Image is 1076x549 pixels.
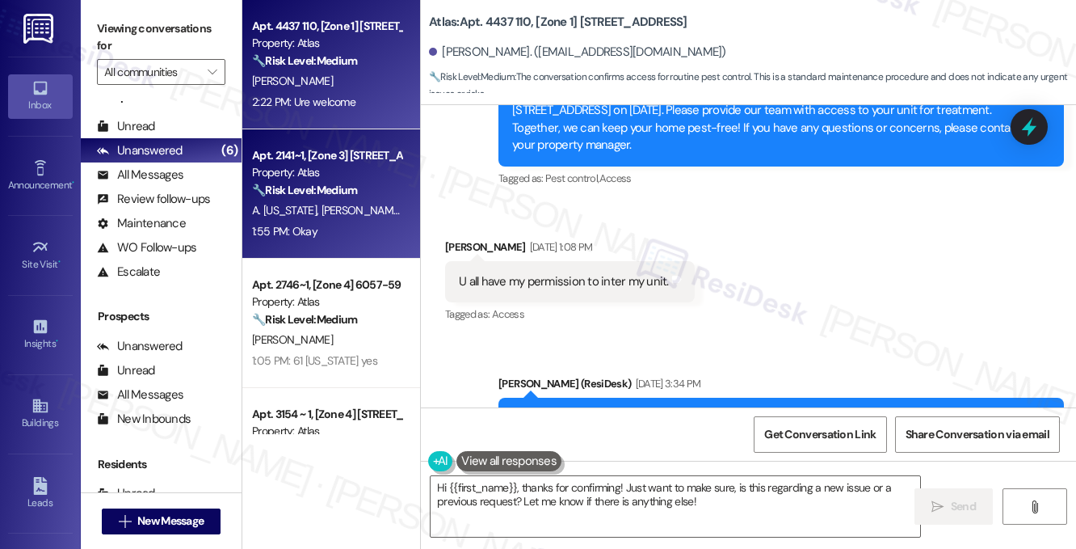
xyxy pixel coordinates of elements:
span: Send [951,498,976,515]
img: ResiDesk Logo [23,14,57,44]
span: New Message [137,513,204,530]
span: A. [US_STATE] [252,203,322,217]
div: Prospects [81,308,242,325]
div: Review follow-ups [97,191,210,208]
strong: 🔧 Risk Level: Medium [429,70,515,83]
div: [DATE] 1:08 PM [526,239,593,255]
div: U all have my permission to inter my unit. [459,273,669,290]
div: Property: Atlas [252,423,401,440]
strong: 🔧 Risk Level: Medium [252,312,357,327]
div: [PERSON_NAME]. ([EMAIL_ADDRESS][DOMAIN_NAME]) [429,44,726,61]
a: Insights • [8,313,73,357]
button: Get Conversation Link [754,416,886,453]
span: [PERSON_NAME] [252,332,333,347]
i:  [208,65,216,78]
button: Share Conversation via email [895,416,1060,453]
div: [DATE] 3:34 PM [632,375,701,392]
div: All Messages [97,167,183,184]
span: [PERSON_NAME] [322,203,402,217]
div: Apt. 4437 110, [Zone 1] [STREET_ADDRESS] [252,18,401,35]
div: Unread [97,118,155,135]
div: Unread [97,485,155,502]
b: Atlas: Apt. 4437 110, [Zone 1] [STREET_ADDRESS] [429,14,687,31]
div: Apt. 2141~1, [Zone 3] [STREET_ADDRESS][PERSON_NAME] [252,147,401,164]
div: Apt. 3154 ~ 1, [Zone 4] [STREET_ADDRESS] [252,406,401,423]
div: Maintenance [97,215,186,232]
span: : The conversation confirms access for routine pest control. This is a standard maintenance proce... [429,69,1076,103]
div: (6) [217,138,242,163]
div: Property: Atlas [252,294,401,310]
div: [PERSON_NAME] [445,239,695,261]
div: Apt. 2746~1, [Zone 4] 6057-59 S. [US_STATE] [252,277,401,294]
div: Unanswered [97,142,183,159]
a: Leads [8,472,73,516]
span: • [56,336,58,347]
div: Residents [81,456,242,473]
strong: 🔧 Risk Level: Medium [252,53,357,68]
div: Unread [97,362,155,379]
a: Site Visit • [8,234,73,277]
button: Send [914,488,993,525]
span: Share Conversation via email [906,426,1049,443]
label: Viewing conversations for [97,16,225,59]
i:  [1028,500,1040,513]
span: • [72,177,74,188]
a: Buildings [8,392,73,436]
div: Property: Atlas [252,164,401,181]
div: Tagged as: [445,302,695,326]
input: All communities [104,59,200,85]
div: 1:05 PM: 61 [US_STATE] yes [252,353,377,368]
div: Hello [PERSON_NAME], Just a heads-up! Our routine pest control service will take place at [STREET... [512,85,1038,154]
i:  [931,500,944,513]
div: 2:22 PM: Ure welcome [252,95,355,109]
span: • [58,256,61,268]
span: Pest control , [545,171,599,185]
div: Property: Atlas [252,35,401,52]
span: Access [492,307,524,321]
span: Access [599,171,632,185]
textarea: Hi {{first_name}}, thanks for confirming! Just want to make sure, is this regarding a new issue o... [431,476,920,537]
strong: 🔧 Risk Level: Medium [252,183,357,197]
div: Tagged as: [498,167,1064,190]
div: Unanswered [97,338,183,355]
div: New Inbounds [97,411,191,428]
span: Get Conversation Link [764,426,876,443]
button: New Message [102,509,221,534]
div: All Messages [97,386,183,403]
div: [PERSON_NAME] (ResiDesk) [498,375,1064,398]
i:  [119,515,131,528]
div: Escalate [97,264,160,281]
div: 1:55 PM: Okay [252,224,317,239]
span: [PERSON_NAME] [252,74,333,88]
a: Inbox [8,74,73,118]
div: WO Follow-ups [97,239,196,256]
